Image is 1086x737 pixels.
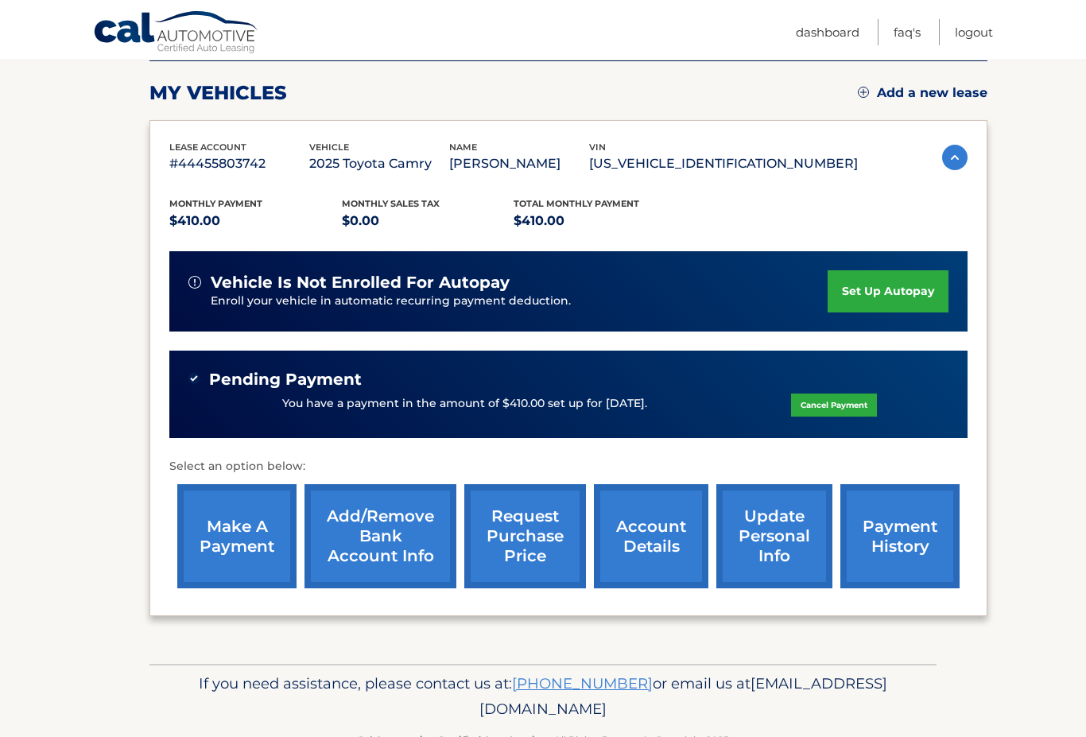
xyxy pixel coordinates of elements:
span: vehicle [309,142,349,153]
p: [US_VEHICLE_IDENTIFICATION_NUMBER] [589,153,858,175]
p: #44455803742 [169,153,309,175]
p: [PERSON_NAME] [449,153,589,175]
a: Logout [955,19,993,45]
a: Dashboard [796,19,859,45]
span: [EMAIL_ADDRESS][DOMAIN_NAME] [479,674,887,718]
p: 2025 Toyota Camry [309,153,449,175]
a: account details [594,484,708,588]
a: Cal Automotive [93,10,260,56]
p: If you need assistance, please contact us at: or email us at [160,671,926,722]
a: make a payment [177,484,297,588]
a: Cancel Payment [791,394,877,417]
a: request purchase price [464,484,586,588]
span: Total Monthly Payment [514,198,639,209]
img: check-green.svg [188,373,200,384]
a: payment history [840,484,960,588]
a: set up autopay [828,270,948,312]
h2: my vehicles [149,81,287,105]
span: Pending Payment [209,370,362,390]
a: [PHONE_NUMBER] [512,674,653,692]
img: accordion-active.svg [942,145,968,170]
span: Monthly Payment [169,198,262,209]
p: $0.00 [342,210,514,232]
p: $410.00 [169,210,342,232]
a: FAQ's [894,19,921,45]
span: vin [589,142,606,153]
p: $410.00 [514,210,686,232]
img: add.svg [858,87,869,98]
span: lease account [169,142,246,153]
img: alert-white.svg [188,276,201,289]
a: Add/Remove bank account info [304,484,456,588]
a: Add a new lease [858,85,987,101]
span: name [449,142,477,153]
p: Select an option below: [169,457,968,476]
p: You have a payment in the amount of $410.00 set up for [DATE]. [282,395,647,413]
a: update personal info [716,484,832,588]
p: Enroll your vehicle in automatic recurring payment deduction. [211,293,828,310]
span: Monthly sales Tax [342,198,440,209]
span: vehicle is not enrolled for autopay [211,273,510,293]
